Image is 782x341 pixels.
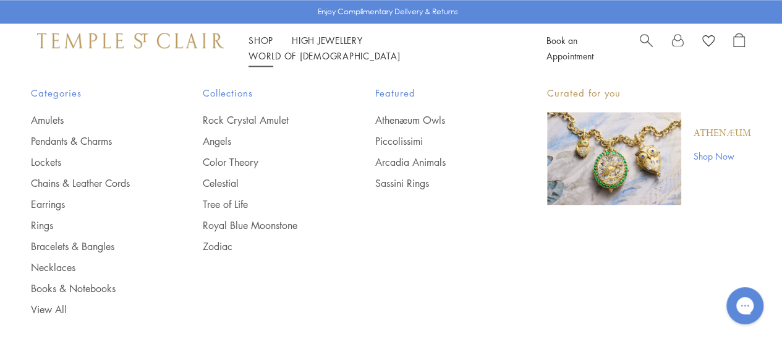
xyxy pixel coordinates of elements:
[702,33,715,51] a: View Wishlist
[31,155,153,169] a: Lockets
[203,218,325,232] a: Royal Blue Moonstone
[546,34,593,62] a: Book an Appointment
[203,197,325,211] a: Tree of Life
[203,240,325,253] a: Zodiac
[31,134,153,148] a: Pendants & Charms
[203,85,325,101] span: Collections
[694,149,751,163] a: Shop Now
[203,155,325,169] a: Color Theory
[203,134,325,148] a: Angels
[31,113,153,127] a: Amulets
[318,6,458,18] p: Enjoy Complimentary Delivery & Returns
[292,34,363,46] a: High JewelleryHigh Jewellery
[31,218,153,232] a: Rings
[37,33,224,48] img: Temple St. Clair
[31,261,153,274] a: Necklaces
[375,85,498,101] span: Featured
[31,303,153,316] a: View All
[249,33,519,64] nav: Main navigation
[375,134,498,148] a: Piccolissimi
[249,34,273,46] a: ShopShop
[375,176,498,190] a: Sassini Rings
[31,282,153,295] a: Books & Notebooks
[31,197,153,211] a: Earrings
[31,176,153,190] a: Chains & Leather Cords
[31,240,153,253] a: Bracelets & Bangles
[733,33,745,64] a: Open Shopping Bag
[375,113,498,127] a: Athenæum Owls
[31,85,153,101] span: Categories
[375,155,498,169] a: Arcadia Animals
[203,176,325,190] a: Celestial
[720,283,770,329] iframe: Gorgias live chat messenger
[249,50,400,62] a: World of [DEMOGRAPHIC_DATA]World of [DEMOGRAPHIC_DATA]
[694,127,751,140] a: Athenæum
[640,33,653,64] a: Search
[203,113,325,127] a: Rock Crystal Amulet
[547,85,751,101] p: Curated for you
